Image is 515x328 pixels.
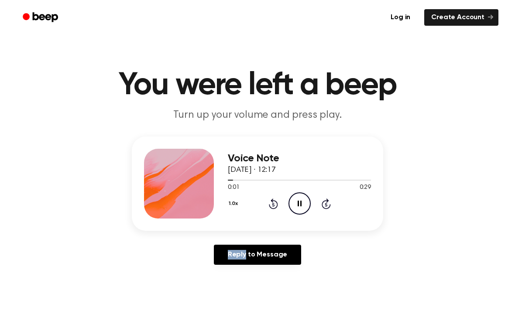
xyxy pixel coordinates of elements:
[382,7,419,27] a: Log in
[228,183,239,192] span: 0:01
[228,166,276,174] span: [DATE] · 12:17
[90,108,425,123] p: Turn up your volume and press play.
[17,9,66,26] a: Beep
[424,9,498,26] a: Create Account
[34,70,481,101] h1: You were left a beep
[214,245,301,265] a: Reply to Message
[360,183,371,192] span: 0:29
[228,153,371,164] h3: Voice Note
[228,196,241,211] button: 1.0x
